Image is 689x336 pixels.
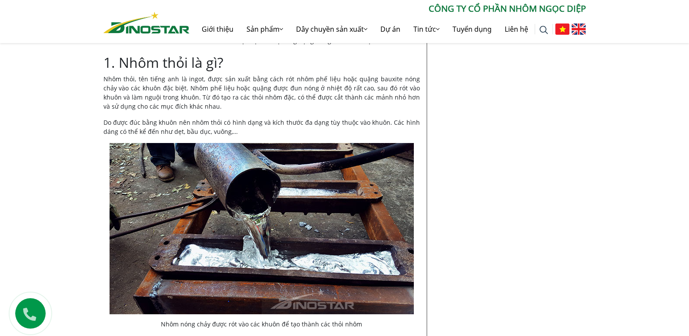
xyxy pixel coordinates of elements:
[555,23,569,35] img: Tiếng Việt
[103,12,190,33] img: Nhôm Dinostar
[407,15,446,43] a: Tin tức
[110,143,414,314] img: Nhôm nóng chảy được rót vào các khuôn
[190,2,586,15] p: CÔNG TY CỔ PHẦN NHÔM NGỌC DIỆP
[539,26,548,34] img: search
[103,74,420,111] p: Nhôm thỏi, tên tiếng anh là ingot, được sản xuất bằng cách rót nhôm phế liệu hoặc quặng bauxite n...
[374,15,407,43] a: Dự án
[446,15,498,43] a: Tuyển dụng
[498,15,535,43] a: Liên hệ
[103,54,420,71] h2: 1. Nhôm thỏi là gì?
[110,319,414,329] figcaption: Nhôm nóng chảy được rót vào các khuôn để tạo thành các thỏi nhôm
[290,15,374,43] a: Dây chuyền sản xuất
[195,15,240,43] a: Giới thiệu
[240,15,290,43] a: Sản phẩm
[103,118,420,136] p: Do được đúc bằng khuôn nên nhôm thỏi có hình dạng và kích thước đa dạng tùy thuộc vào khuôn. Các ...
[572,23,586,35] img: English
